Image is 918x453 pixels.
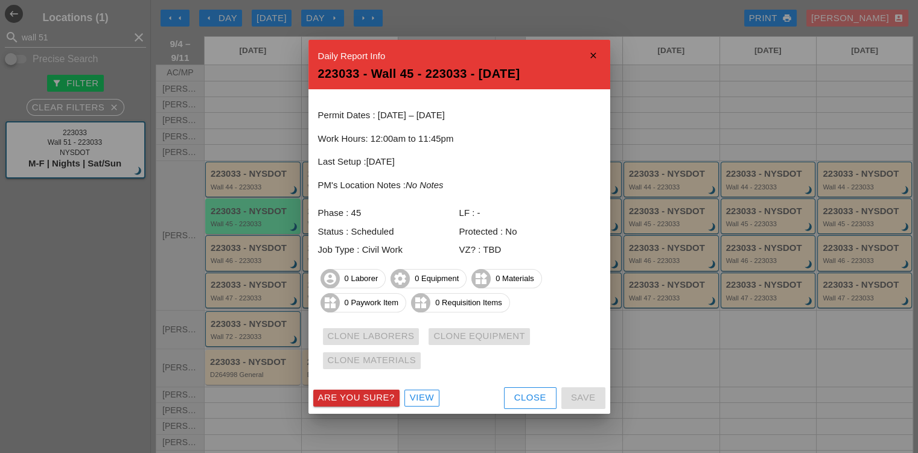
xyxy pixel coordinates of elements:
[313,390,400,407] button: Are you sure?
[318,243,459,257] div: Job Type : Civil Work
[410,391,434,405] div: View
[514,391,546,405] div: Close
[318,155,601,169] p: Last Setup :
[318,206,459,220] div: Phase : 45
[320,269,340,288] i: account_circle
[472,269,541,288] span: 0 Materials
[581,43,605,68] i: close
[404,390,439,407] a: View
[321,269,386,288] span: 0 Laborer
[406,180,444,190] i: No Notes
[318,391,395,405] div: Are you sure?
[391,269,466,288] span: 0 Equipment
[318,109,601,122] p: Permit Dates : [DATE] – [DATE]
[459,225,601,239] div: Protected : No
[318,179,601,192] p: PM's Location Notes :
[320,293,340,312] i: widgets
[318,132,601,146] p: Work Hours: 12:00am to 11:45pm
[390,269,410,288] i: settings
[471,269,491,288] i: widgets
[366,156,395,166] span: [DATE]
[459,243,601,257] div: VZ? : TBD
[411,293,430,312] i: widgets
[321,293,406,312] span: 0 Paywork Item
[318,68,601,80] div: 223033 - Wall 45 - 223033 - [DATE]
[459,206,601,220] div: LF : -
[412,293,509,312] span: 0 Requisition Items
[318,225,459,239] div: Status : Scheduled
[318,49,601,63] div: Daily Report Info
[504,387,556,409] button: Close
